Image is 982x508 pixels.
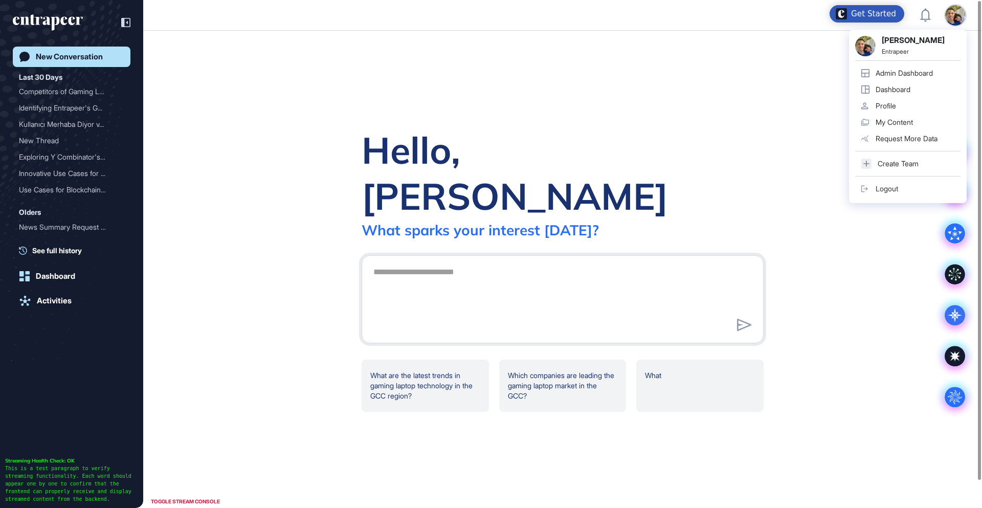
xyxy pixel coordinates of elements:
[19,182,124,198] div: Use Cases for Blockchain in Supply Chain Management in Turkey
[37,296,72,305] div: Activities
[19,83,124,100] div: Competitors of Gaming Laptops in the GCC Region
[19,149,116,165] div: Exploring Y Combinator's ...
[19,116,124,132] div: Kullanıcı Merhaba Diyor ve Nasılsın diyor
[19,132,124,149] div: New Thread
[19,165,116,182] div: Innovative Use Cases for ...
[19,100,124,116] div: Identifying Entrapeer's Global Competitors
[19,235,124,252] div: Recent News on DALL·E from the Past Two Months
[636,360,764,412] div: What
[19,219,116,235] div: News Summary Request for ...
[36,272,75,281] div: Dashboard
[13,47,130,67] a: New Conversation
[362,360,489,412] div: What are the latest trends in gaming laptop technology in the GCC region?
[19,100,116,116] div: Identifying Entrapeer's G...
[19,116,116,132] div: Kullanıcı Merhaba Diyor v...
[19,219,124,235] div: News Summary Request for Last Month
[830,5,904,23] div: Open Get Started checklist
[19,132,116,149] div: New Thread
[851,9,896,19] div: Get Started
[19,245,130,256] a: See full history
[19,83,116,100] div: Competitors of Gaming Lap...
[19,206,41,218] div: Olders
[19,165,124,182] div: Innovative Use Cases for Digital Transformation in Enterprises
[13,266,130,286] a: Dashboard
[32,245,82,256] span: See full history
[13,14,83,31] div: entrapeer-logo
[362,127,764,219] div: Hello, [PERSON_NAME]
[19,71,62,83] div: Last 30 Days
[836,8,847,19] img: launcher-image-alternative-text
[19,149,124,165] div: Exploring Y Combinator's Initiatives and Latest Developments
[19,182,116,198] div: Use Cases for Blockchain ...
[945,5,966,26] img: user-avatar
[362,221,599,239] div: What sparks your interest [DATE]?
[499,360,627,412] div: Which companies are leading the gaming laptop market in the GCC?
[19,235,116,252] div: Recent News on DALL·E fro...
[148,495,222,508] div: TOGGLE STREAM CONSOLE
[36,52,103,61] div: New Conversation
[13,291,130,311] a: Activities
